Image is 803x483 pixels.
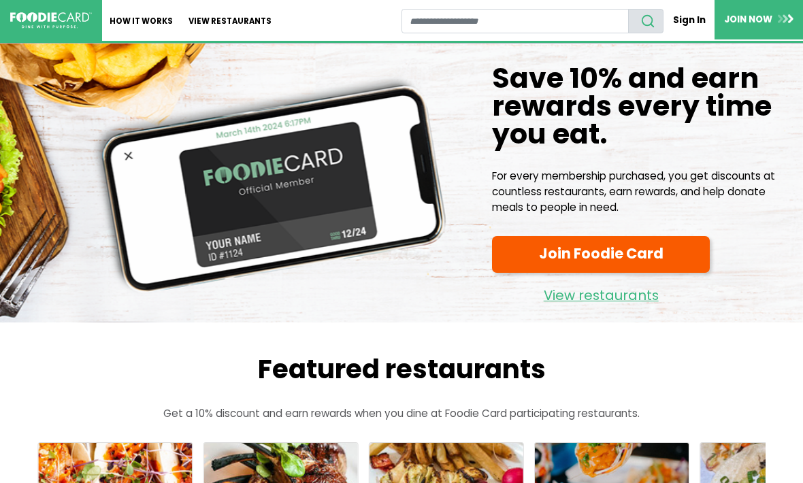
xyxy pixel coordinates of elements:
[10,12,92,29] img: FoodieCard; Eat, Drink, Save, Donate
[10,354,793,385] h2: Featured restaurants
[492,236,710,273] a: Join Foodie Card
[663,8,715,32] a: Sign In
[10,406,793,422] p: Get a 10% discount and earn rewards when you dine at Foodie Card participating restaurants.
[401,9,629,33] input: restaurant search
[492,169,793,215] p: For every membership purchased, you get discounts at countless restaurants, earn rewards, and hel...
[492,64,793,148] h1: Save 10% and earn rewards every time you eat.
[492,278,710,307] a: View restaurants
[628,9,663,33] button: search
